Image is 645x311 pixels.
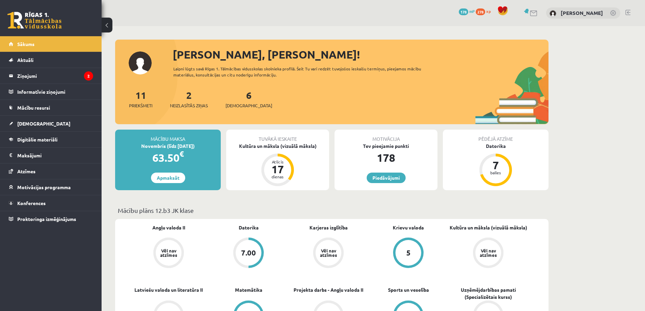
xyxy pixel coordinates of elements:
[235,286,262,293] a: Matemātika
[335,142,437,150] div: Tev pieejamie punkti
[84,71,93,81] i: 2
[173,66,433,78] div: Laipni lūgts savā Rīgas 1. Tālmācības vidusskolas skolnieka profilā. Šeit Tu vari redzēt tuvojošo...
[151,173,185,183] a: Apmaksāt
[115,150,221,166] div: 63.50
[479,248,498,257] div: Vēl nav atzīmes
[134,286,203,293] a: Latviešu valoda un literatūra II
[486,160,506,171] div: 7
[319,248,338,257] div: Vēl nav atzīmes
[335,130,437,142] div: Motivācija
[173,46,549,63] div: [PERSON_NAME], [PERSON_NAME]!
[367,173,406,183] a: Piedāvājumi
[448,238,528,269] a: Vēl nav atzīmes
[9,148,93,163] a: Maksājumi
[561,9,603,16] a: [PERSON_NAME]
[170,89,208,109] a: 2Neizlasītās ziņas
[450,224,527,231] a: Kultūra un māksla (vizuālā māksla)
[226,142,329,150] div: Kultūra un māksla (vizuālā māksla)
[17,200,46,206] span: Konferences
[170,102,208,109] span: Neizlasītās ziņas
[115,142,221,150] div: Novembris (līdz [DATE])
[443,130,549,142] div: Pēdējā atzīme
[393,224,424,231] a: Krievu valoda
[309,224,348,231] a: Karjeras izglītība
[267,160,288,164] div: Atlicis
[17,105,50,111] span: Mācību resursi
[115,130,221,142] div: Mācību maksa
[267,175,288,179] div: dienas
[388,286,429,293] a: Sports un veselība
[9,100,93,115] a: Mācību resursi
[9,132,93,147] a: Digitālie materiāli
[17,168,36,174] span: Atzīmes
[17,57,34,63] span: Aktuāli
[17,120,70,127] span: [DEMOGRAPHIC_DATA]
[335,150,437,166] div: 178
[9,36,93,52] a: Sākums
[129,102,152,109] span: Priekšmeti
[443,142,549,187] a: Datorika 7 balles
[448,286,528,301] a: Uzņēmējdarbības pamati (Specializētais kurss)
[159,248,178,257] div: Vēl nav atzīmes
[7,12,62,29] a: Rīgas 1. Tālmācības vidusskola
[17,184,71,190] span: Motivācijas programma
[9,84,93,99] a: Informatīvie ziņojumi
[17,84,93,99] legend: Informatīvie ziņojumi
[209,238,288,269] a: 7.00
[17,216,76,222] span: Proktoringa izmēģinājums
[179,149,184,159] span: €
[17,41,35,47] span: Sākums
[9,163,93,179] a: Atzīmes
[469,8,475,14] span: mP
[459,8,468,15] span: 178
[267,164,288,175] div: 17
[406,249,411,257] div: 5
[459,8,475,14] a: 178 mP
[9,52,93,68] a: Aktuāli
[9,179,93,195] a: Motivācijas programma
[9,68,93,84] a: Ziņojumi2
[239,224,259,231] a: Datorika
[476,8,494,14] a: 278 xp
[9,211,93,227] a: Proktoringa izmēģinājums
[443,142,549,150] div: Datorika
[17,136,58,142] span: Digitālie materiāli
[152,224,185,231] a: Angļu valoda II
[294,286,363,293] a: Projekta darbs - Angļu valoda II
[226,142,329,187] a: Kultūra un māksla (vizuālā māksla) Atlicis 17 dienas
[17,148,93,163] legend: Maksājumi
[486,171,506,175] div: balles
[129,238,209,269] a: Vēl nav atzīmes
[9,195,93,211] a: Konferences
[288,238,368,269] a: Vēl nav atzīmes
[118,206,546,215] p: Mācību plāns 12.b3 JK klase
[368,238,448,269] a: 5
[550,10,556,17] img: Kārlis Strautmanis
[9,116,93,131] a: [DEMOGRAPHIC_DATA]
[476,8,485,15] span: 278
[17,68,93,84] legend: Ziņojumi
[486,8,491,14] span: xp
[225,102,272,109] span: [DEMOGRAPHIC_DATA]
[129,89,152,109] a: 11Priekšmeti
[226,130,329,142] div: Tuvākā ieskaite
[225,89,272,109] a: 6[DEMOGRAPHIC_DATA]
[241,249,256,257] div: 7.00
